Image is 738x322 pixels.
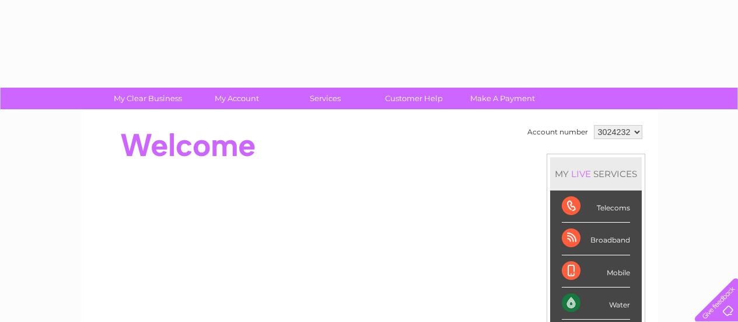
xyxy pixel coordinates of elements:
div: Telecoms [562,191,630,223]
a: Make A Payment [454,88,551,109]
div: Broadband [562,223,630,255]
td: Account number [524,122,591,142]
a: Services [277,88,373,109]
a: My Clear Business [100,88,196,109]
div: Mobile [562,255,630,288]
a: My Account [188,88,285,109]
div: MY SERVICES [550,157,642,191]
a: Customer Help [366,88,462,109]
div: Water [562,288,630,320]
div: LIVE [569,168,593,179]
